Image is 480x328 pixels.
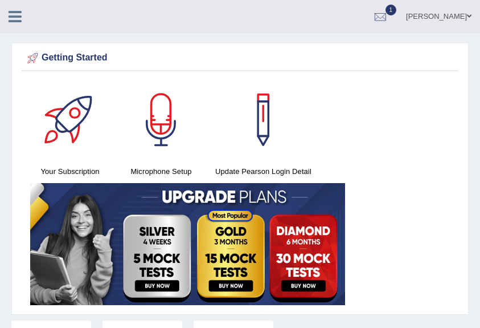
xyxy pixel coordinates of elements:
[212,165,314,177] h4: Update Pearson Login Detail
[30,165,110,177] h4: Your Subscription
[24,50,456,67] div: Getting Started
[121,165,201,177] h4: Microphone Setup
[385,5,397,15] span: 1
[30,183,345,305] img: small5.jpg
